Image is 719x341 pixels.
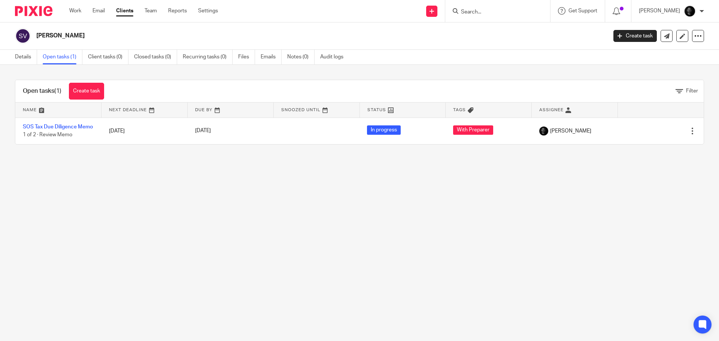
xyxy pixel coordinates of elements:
span: 1 of 2 · Review Memo [23,132,72,137]
img: Chris.jpg [539,127,548,136]
a: Reports [168,7,187,15]
a: Audit logs [320,50,349,64]
a: Files [238,50,255,64]
a: Create task [613,30,657,42]
span: With Preparer [453,125,493,135]
a: Settings [198,7,218,15]
span: (1) [54,88,61,94]
a: Open tasks (1) [43,50,82,64]
img: svg%3E [15,28,31,44]
a: Recurring tasks (0) [183,50,233,64]
a: SOS Tax Due Diligence Memo [23,124,93,130]
span: [PERSON_NAME] [550,127,591,135]
a: Team [145,7,157,15]
a: Notes (0) [287,50,315,64]
span: Tags [453,108,466,112]
span: Get Support [568,8,597,13]
img: Chris.jpg [684,5,696,17]
td: [DATE] [101,118,188,144]
a: Clients [116,7,133,15]
img: Pixie [15,6,52,16]
input: Search [460,9,528,16]
span: [DATE] [195,128,211,134]
h1: Open tasks [23,87,61,95]
span: In progress [367,125,401,135]
a: Closed tasks (0) [134,50,177,64]
a: Client tasks (0) [88,50,128,64]
h2: [PERSON_NAME] [36,32,489,40]
a: Emails [261,50,282,64]
a: Create task [69,83,104,100]
span: Status [367,108,386,112]
a: Email [92,7,105,15]
span: Filter [686,88,698,94]
span: Snoozed Until [281,108,321,112]
a: Work [69,7,81,15]
p: [PERSON_NAME] [639,7,680,15]
a: Details [15,50,37,64]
